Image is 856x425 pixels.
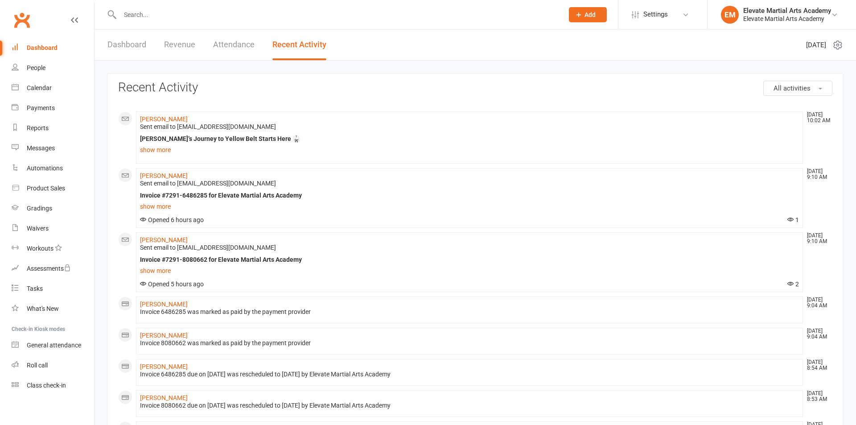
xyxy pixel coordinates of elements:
a: Product Sales [12,178,94,198]
time: [DATE] 9:04 AM [802,328,832,340]
a: Calendar [12,78,94,98]
span: Sent email to [EMAIL_ADDRESS][DOMAIN_NAME] [140,123,276,130]
a: Workouts [12,239,94,259]
div: Dashboard [27,44,58,51]
span: 1 [787,216,799,223]
div: Product Sales [27,185,65,192]
a: [PERSON_NAME] [140,236,188,243]
div: Invoice 8080662 was marked as paid by the payment provider [140,339,799,347]
button: All activities [763,81,832,96]
div: Class check-in [27,382,66,389]
a: [PERSON_NAME] [140,301,188,308]
span: Settings [643,4,668,25]
div: Automations [27,165,63,172]
div: Tasks [27,285,43,292]
a: [PERSON_NAME] [140,363,188,370]
span: Sent email to [EMAIL_ADDRESS][DOMAIN_NAME] [140,244,276,251]
div: Assessments [27,265,71,272]
div: Elevate Martial Arts Academy [743,7,831,15]
div: Calendar [27,84,52,91]
div: What's New [27,305,59,312]
a: [PERSON_NAME] [140,394,188,401]
time: [DATE] 9:10 AM [802,233,832,244]
a: Roll call [12,355,94,375]
a: Payments [12,98,94,118]
h3: Recent Activity [118,81,832,95]
a: Gradings [12,198,94,219]
a: Revenue [164,29,195,60]
span: Add [584,11,596,18]
div: Waivers [27,225,49,232]
time: [DATE] 10:02 AM [802,112,832,124]
span: 2 [787,281,799,288]
div: Invoice 6486285 due on [DATE] was rescheduled to [DATE] by Elevate Martial Arts Academy [140,371,799,378]
a: Tasks [12,279,94,299]
span: All activities [774,84,811,92]
time: [DATE] 9:10 AM [802,169,832,180]
a: Automations [12,158,94,178]
div: EM [721,6,739,24]
div: Invoice #7291-6486285 for Elevate Martial Arts Academy [140,192,799,199]
div: Gradings [27,205,52,212]
div: Invoice #7291-8080662 for Elevate Martial Arts Academy [140,256,799,264]
a: [PERSON_NAME] [140,172,188,179]
div: Invoice 6486285 was marked as paid by the payment provider [140,308,799,316]
a: show more [140,264,799,277]
div: General attendance [27,342,81,349]
a: Clubworx [11,9,33,31]
div: Roll call [27,362,48,369]
a: General attendance kiosk mode [12,335,94,355]
div: Messages [27,144,55,152]
a: Dashboard [107,29,146,60]
span: Opened 6 hours ago [140,216,204,223]
time: [DATE] 8:53 AM [802,391,832,402]
input: Search... [117,8,557,21]
a: Reports [12,118,94,138]
a: show more [140,144,799,156]
time: [DATE] 9:04 AM [802,297,832,309]
div: Invoice 8080662 due on [DATE] was rescheduled to [DATE] by Elevate Martial Arts Academy [140,402,799,409]
button: Add [569,7,607,22]
span: Opened 5 hours ago [140,281,204,288]
div: Payments [27,104,55,111]
a: Assessments [12,259,94,279]
a: Messages [12,138,94,158]
a: [PERSON_NAME] [140,116,188,123]
div: People [27,64,45,71]
div: [PERSON_NAME]’s Journey to Yellow Belt Starts Here 🥋 [140,135,799,143]
a: show more [140,200,799,213]
div: Elevate Martial Arts Academy [743,15,831,23]
a: Recent Activity [272,29,326,60]
a: What's New [12,299,94,319]
div: Workouts [27,245,53,252]
a: Dashboard [12,38,94,58]
a: Attendance [213,29,255,60]
a: Class kiosk mode [12,375,94,396]
a: Waivers [12,219,94,239]
span: Sent email to [EMAIL_ADDRESS][DOMAIN_NAME] [140,180,276,187]
span: [DATE] [806,40,826,50]
div: Reports [27,124,49,132]
a: People [12,58,94,78]
a: [PERSON_NAME] [140,332,188,339]
time: [DATE] 8:54 AM [802,359,832,371]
